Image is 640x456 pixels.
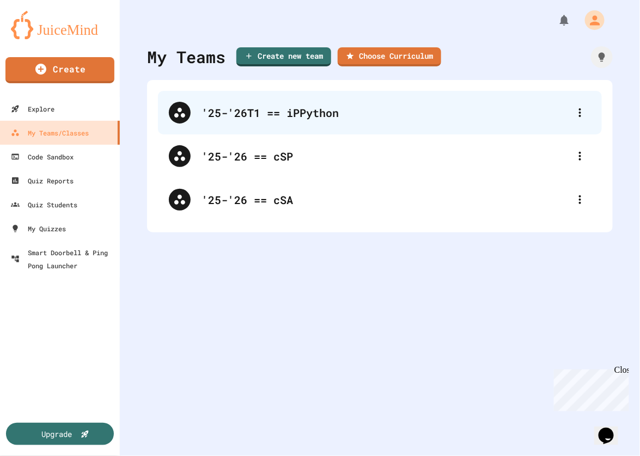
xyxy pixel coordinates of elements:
[11,174,74,187] div: Quiz Reports
[11,126,89,139] div: My Teams/Classes
[550,365,629,411] iframe: chat widget
[202,104,569,121] div: '25-'26T1 == iPPython
[594,412,629,445] iframe: chat widget
[11,150,74,163] div: Code Sandbox
[5,57,114,83] a: Create
[11,102,54,115] div: Explore
[42,428,72,440] div: Upgrade
[236,47,331,66] a: Create new team
[338,47,441,66] a: Choose Curriculum
[202,148,569,164] div: '25-'26 == cSP
[11,11,109,39] img: logo-orange.svg
[158,178,602,221] div: '25-'26 == cSA
[538,11,574,29] div: My Notifications
[158,91,602,134] div: '25-'26T1 == iPPython
[11,246,115,272] div: Smart Doorbell & Ping Pong Launcher
[202,192,569,208] div: '25-'26 == cSA
[11,222,66,235] div: My Quizzes
[574,8,607,33] div: My Account
[158,134,602,178] div: '25-'26 == cSP
[11,198,77,211] div: Quiz Students
[4,4,75,69] div: Chat with us now!Close
[591,46,613,68] div: How it works
[147,45,225,69] div: My Teams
